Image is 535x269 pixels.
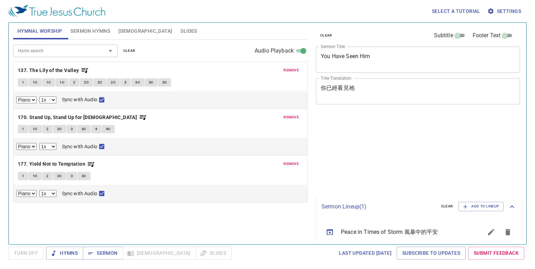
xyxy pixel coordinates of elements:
[397,247,466,260] a: Subscribe to Updates
[93,78,107,87] button: 2C
[434,31,453,40] span: Subtitle
[432,7,480,16] span: Select a tutorial
[29,78,42,87] button: 1C
[80,78,93,87] button: 2C
[16,96,37,103] select: Select Track
[111,79,116,86] span: 2C
[284,114,299,120] span: remove
[82,173,86,179] span: 3C
[82,126,86,132] span: 3C
[284,161,299,167] span: remove
[91,125,101,133] button: 4
[18,66,79,75] b: 137. The Lily of the Valley
[131,78,144,87] button: 3C
[118,27,172,35] span: [DEMOGRAPHIC_DATA]
[16,143,37,150] select: Select Track
[102,125,115,133] button: 4C
[145,78,158,87] button: 3C
[321,203,435,211] p: Sermon Lineup ( 1 )
[463,203,499,209] span: Add to Lineup
[279,113,303,121] button: remove
[77,125,91,133] button: 3C
[320,32,332,39] span: clear
[62,190,97,197] span: Sync with Audio
[60,79,64,86] span: 1C
[489,7,521,16] span: Settings
[46,247,83,260] button: Hymns
[486,5,524,18] button: Settings
[135,79,140,86] span: 3C
[279,66,303,74] button: remove
[120,78,131,87] button: 3
[441,203,453,209] span: clear
[67,172,77,180] button: 3
[98,79,102,86] span: 2C
[83,247,123,260] button: Sermon
[29,172,42,180] button: 1C
[46,79,51,86] span: 1C
[316,195,522,218] div: Sermon Lineup(1)clearAdd to Lineup
[341,228,466,236] span: Peace in Times of Storm 風暴中的平安
[313,112,480,192] iframe: from-child
[77,172,91,180] button: 3C
[39,190,56,197] select: Playback Rate
[119,47,140,55] button: clear
[46,173,48,179] span: 2
[42,78,55,87] button: 1C
[321,53,515,66] textarea: You Have Seen Him
[18,113,147,122] button: 170. Stand Up, Stand Up for [DEMOGRAPHIC_DATA]
[18,160,85,168] b: 177. Yield Not to Temptation
[316,31,336,40] button: clear
[42,172,53,180] button: 2
[107,78,120,87] button: 2C
[33,173,38,179] span: 1C
[18,66,89,75] button: 137. The Lily of the Valley
[17,27,62,35] span: Hymnal Worship
[316,218,522,246] ul: sermon lineup list
[62,143,97,150] span: Sync with Audio
[279,160,303,168] button: remove
[57,173,62,179] span: 2C
[162,79,167,86] span: 3C
[429,5,483,18] button: Select a tutorial
[473,31,501,40] span: Footer Text
[73,79,75,86] span: 2
[67,125,77,133] button: 3
[18,113,137,122] b: 170. Stand Up, Stand Up for [DEMOGRAPHIC_DATA]
[62,96,97,103] span: Sync with Audio
[18,125,28,133] button: 1
[468,247,524,260] a: Submit Feedback
[106,46,115,56] button: Open
[255,47,294,55] span: Audio Playback
[53,172,66,180] button: 2C
[71,126,73,132] span: 3
[336,247,394,260] a: Last updated [DATE]
[402,249,460,258] span: Subscribe to Updates
[46,126,48,132] span: 2
[71,173,73,179] span: 3
[339,249,391,258] span: Last updated [DATE]
[69,78,79,87] button: 2
[88,249,117,258] span: Sermon
[53,125,66,133] button: 2C
[474,249,519,258] span: Submit Feedback
[39,143,56,150] select: Playback Rate
[8,5,105,17] img: True Jesus Church
[18,160,95,168] button: 177. Yield Not to Temptation
[42,125,53,133] button: 2
[106,126,111,132] span: 4C
[437,202,457,211] button: clear
[18,172,28,180] button: 1
[33,126,38,132] span: 1C
[55,78,69,87] button: 1C
[180,27,197,35] span: Slides
[123,48,135,54] span: clear
[158,78,171,87] button: 3C
[16,190,37,197] select: Select Track
[22,173,24,179] span: 1
[458,202,504,211] button: Add to Lineup
[39,96,56,103] select: Playback Rate
[84,79,89,86] span: 2C
[57,126,62,132] span: 2C
[33,79,38,86] span: 1C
